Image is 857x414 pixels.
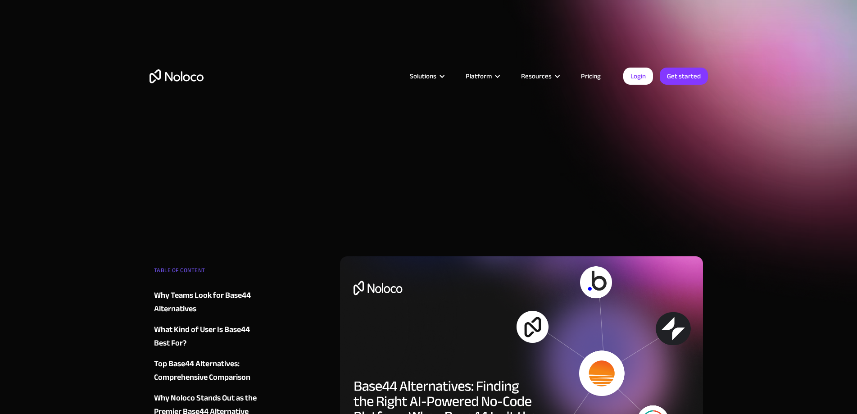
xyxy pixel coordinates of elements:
[623,68,653,85] a: Login
[154,357,263,384] a: Top Base44 Alternatives: Comprehensive Comparison
[154,323,263,350] a: What Kind of User Is Base44 Best For?
[521,70,552,82] div: Resources
[466,70,492,82] div: Platform
[570,70,612,82] a: Pricing
[510,70,570,82] div: Resources
[410,70,436,82] div: Solutions
[660,68,708,85] a: Get started
[454,70,510,82] div: Platform
[154,264,263,282] div: TABLE OF CONTENT
[399,70,454,82] div: Solutions
[154,289,263,316] a: Why Teams Look for Base44 Alternatives
[150,69,204,83] a: home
